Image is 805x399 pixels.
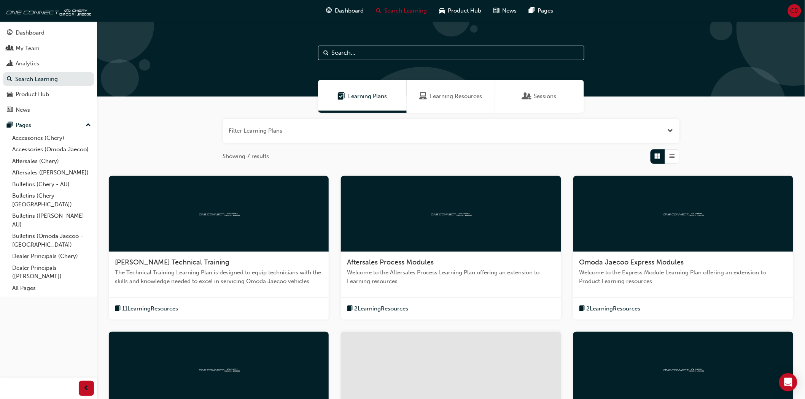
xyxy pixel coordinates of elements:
[573,176,793,320] a: oneconnectOmoda Jaecoo Express ModulesWelcome to the Express Module Learning Plan offering an ext...
[9,144,94,155] a: Accessories (Omoda Jaecoo)
[495,80,584,113] a: SessionsSessions
[407,80,495,113] a: Learning ResourcesLearning Resources
[668,127,673,135] button: Open the filter
[529,6,535,16] span: pages-icon
[9,167,94,179] a: Aftersales ([PERSON_NAME])
[384,6,427,15] span: Search Learning
[335,6,364,15] span: Dashboard
[579,304,585,313] span: book-icon
[122,304,178,313] span: 11 Learning Resources
[7,76,12,83] span: search-icon
[3,72,94,86] a: Search Learning
[669,152,675,161] span: List
[109,176,329,320] a: oneconnect[PERSON_NAME] Technical TrainingThe Technical Training Learning Plan is designed to equ...
[86,120,91,130] span: up-icon
[198,210,240,217] img: oneconnect
[433,3,487,19] a: car-iconProduct Hub
[502,6,517,15] span: News
[523,92,531,101] span: Sessions
[324,49,329,57] span: Search
[115,304,121,313] span: book-icon
[3,41,94,55] a: My Team
[16,44,40,53] div: My Team
[318,80,407,113] a: Learning PlansLearning Plans
[84,384,89,393] span: prev-icon
[9,250,94,262] a: Dealer Principals (Chery)
[538,6,553,15] span: Pages
[779,373,797,391] div: Open Intercom Messenger
[655,152,660,161] span: Grid
[587,304,641,313] span: 2 Learning Resources
[9,132,94,144] a: Accessories (Chery)
[3,118,94,132] button: Pages
[7,107,13,114] span: news-icon
[115,268,323,285] span: The Technical Training Learning Plan is designed to equip technicians with the skills and knowled...
[9,262,94,282] a: Dealer Principals ([PERSON_NAME])
[347,268,555,285] span: Welcome to the Aftersales Process Learning Plan offering an extension to Learning resources.
[662,210,704,217] img: oneconnect
[115,258,229,266] span: [PERSON_NAME] Technical Training
[16,106,30,114] div: News
[7,45,13,52] span: people-icon
[198,366,240,373] img: oneconnect
[7,30,13,36] span: guage-icon
[3,24,94,118] button: DashboardMy TeamAnalyticsSearch LearningProduct HubNews
[9,210,94,230] a: Bulletins ([PERSON_NAME] - AU)
[347,258,434,266] span: Aftersales Process Modules
[9,282,94,294] a: All Pages
[662,366,704,373] img: oneconnect
[9,230,94,250] a: Bulletins (Omoda Jaecoo - [GEOGRAPHIC_DATA])
[439,6,445,16] span: car-icon
[430,210,472,217] img: oneconnect
[3,57,94,71] a: Analytics
[579,304,641,313] button: book-icon2LearningResources
[4,3,91,18] img: oneconnect
[376,6,381,16] span: search-icon
[3,26,94,40] a: Dashboard
[3,103,94,117] a: News
[348,92,387,101] span: Learning Plans
[579,268,787,285] span: Welcome to the Express Module Learning Plan offering an extension to Product Learning resources.
[326,6,332,16] span: guage-icon
[448,6,481,15] span: Product Hub
[370,3,433,19] a: search-iconSearch Learning
[523,3,559,19] a: pages-iconPages
[115,304,178,313] button: book-icon11LearningResources
[791,6,799,15] span: CD
[7,91,13,98] span: car-icon
[430,92,482,101] span: Learning Resources
[16,121,31,130] div: Pages
[493,6,499,16] span: news-icon
[16,90,49,99] div: Product Hub
[579,258,684,266] span: Omoda Jaecoo Express Modules
[420,92,427,101] span: Learning Resources
[534,92,556,101] span: Sessions
[7,122,13,129] span: pages-icon
[347,304,353,313] span: book-icon
[341,176,561,320] a: oneconnectAftersales Process ModulesWelcome to the Aftersales Process Learning Plan offering an e...
[3,87,94,101] a: Product Hub
[354,304,408,313] span: 2 Learning Resources
[16,28,45,37] div: Dashboard
[347,304,408,313] button: book-icon2LearningResources
[788,4,801,17] button: CD
[16,59,39,68] div: Analytics
[487,3,523,19] a: news-iconNews
[9,190,94,210] a: Bulletins (Chery - [GEOGRAPHIC_DATA])
[320,3,370,19] a: guage-iconDashboard
[223,152,269,161] span: Showing 7 results
[7,60,13,67] span: chart-icon
[9,179,94,190] a: Bulletins (Chery - AU)
[9,155,94,167] a: Aftersales (Chery)
[318,46,584,60] input: Search...
[337,92,345,101] span: Learning Plans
